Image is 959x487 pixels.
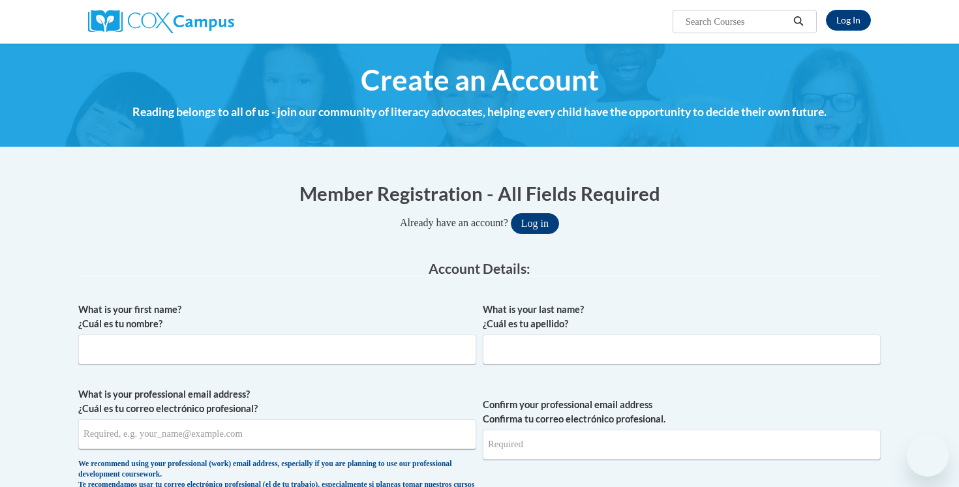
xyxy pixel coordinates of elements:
[78,104,881,121] h4: Reading belongs to all of us - join our community of literacy advocates, helping every child have...
[826,10,871,31] a: Log In
[88,10,234,33] img: Cox Campus
[483,398,881,426] label: Confirm your professional email address Confirma tu correo electrónico profesional.
[483,334,881,364] input: Metadata input
[483,430,881,460] input: Required
[78,334,476,364] input: Metadata input
[789,14,808,29] button: Search
[78,387,476,416] label: What is your professional email address? ¿Cuál es tu correo electrónico profesional?
[78,303,476,331] label: What is your first name? ¿Cuál es tu nombre?
[429,260,530,276] span: Account Details:
[907,435,949,477] iframe: Button to launch messaging window
[78,180,881,207] h1: Member Registration - All Fields Required
[511,213,559,234] button: Log in
[483,303,881,331] label: What is your last name? ¿Cuál es tu apellido?
[361,63,599,97] span: Create an Account
[78,419,476,449] input: Metadata input
[400,217,508,228] span: Already have an account?
[684,14,789,29] input: Search Courses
